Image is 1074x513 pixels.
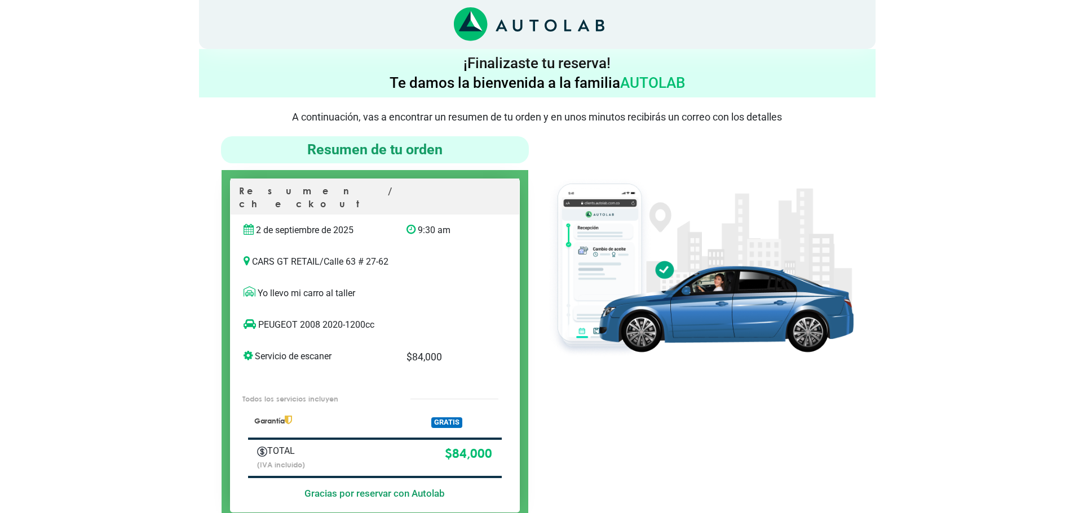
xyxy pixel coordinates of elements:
h4: ¡Finalizaste tu reserva! Te damos la bienvenida a la familia [204,53,871,93]
p: 9:30 am [406,224,483,237]
p: Servicio de escaner [244,350,390,363]
p: Yo llevo mi carro al taller [244,287,506,300]
span: AUTOLAB [620,74,685,91]
a: Link al sitio de autolab [454,19,604,29]
h5: Gracias por reservar con Autolab [248,488,502,499]
p: Garantía [254,416,390,426]
p: $ 84,000 [362,444,492,463]
p: PEUGEOT 2008 2020-1200cc [244,318,483,332]
p: TOTAL [257,444,346,458]
p: A continuación, vas a encontrar un resumen de tu orden y en unos minutos recibirás un correo con ... [199,111,876,123]
p: Todos los servicios incluyen [242,394,387,404]
p: CARS GT RETAIL / Calle 63 # 27-62 [244,255,506,269]
h4: Resumen de tu orden [226,141,524,159]
img: Autobooking-Iconos-23.png [257,447,267,457]
span: GRATIS [431,417,462,428]
p: 2 de septiembre de 2025 [244,224,390,237]
small: (IVA incluido) [257,460,305,469]
p: $ 84,000 [406,350,483,364]
p: Resumen / checkout [239,185,511,215]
